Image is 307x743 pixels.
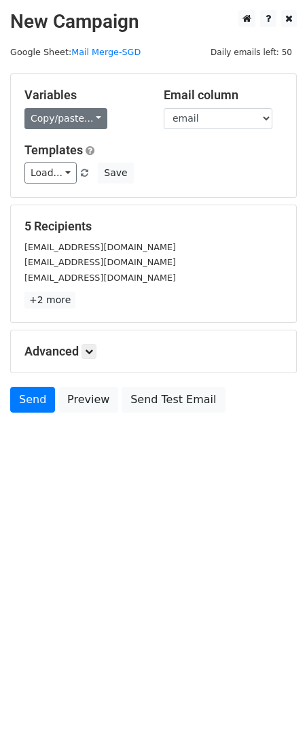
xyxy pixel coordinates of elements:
[164,88,283,103] h5: Email column
[24,242,176,252] small: [EMAIL_ADDRESS][DOMAIN_NAME]
[24,292,75,309] a: +2 more
[71,47,141,57] a: Mail Merge-SGD
[98,162,133,184] button: Save
[24,88,143,103] h5: Variables
[24,219,283,234] h5: 5 Recipients
[24,108,107,129] a: Copy/paste...
[24,273,176,283] small: [EMAIL_ADDRESS][DOMAIN_NAME]
[206,45,297,60] span: Daily emails left: 50
[24,344,283,359] h5: Advanced
[206,47,297,57] a: Daily emails left: 50
[10,10,297,33] h2: New Campaign
[58,387,118,413] a: Preview
[239,678,307,743] iframe: Chat Widget
[10,387,55,413] a: Send
[10,47,141,57] small: Google Sheet:
[122,387,225,413] a: Send Test Email
[24,257,176,267] small: [EMAIL_ADDRESS][DOMAIN_NAME]
[24,143,83,157] a: Templates
[24,162,77,184] a: Load...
